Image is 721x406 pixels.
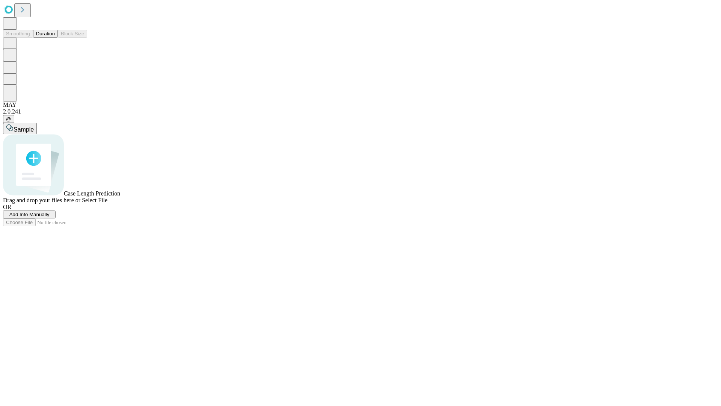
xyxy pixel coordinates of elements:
[3,115,14,123] button: @
[58,30,87,38] button: Block Size
[3,204,11,210] span: OR
[14,126,34,133] span: Sample
[3,30,33,38] button: Smoothing
[3,108,718,115] div: 2.0.241
[3,123,37,134] button: Sample
[64,190,120,197] span: Case Length Prediction
[3,101,718,108] div: MAY
[82,197,107,203] span: Select File
[9,212,50,217] span: Add Info Manually
[3,211,56,218] button: Add Info Manually
[3,197,80,203] span: Drag and drop your files here or
[6,116,11,122] span: @
[33,30,58,38] button: Duration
